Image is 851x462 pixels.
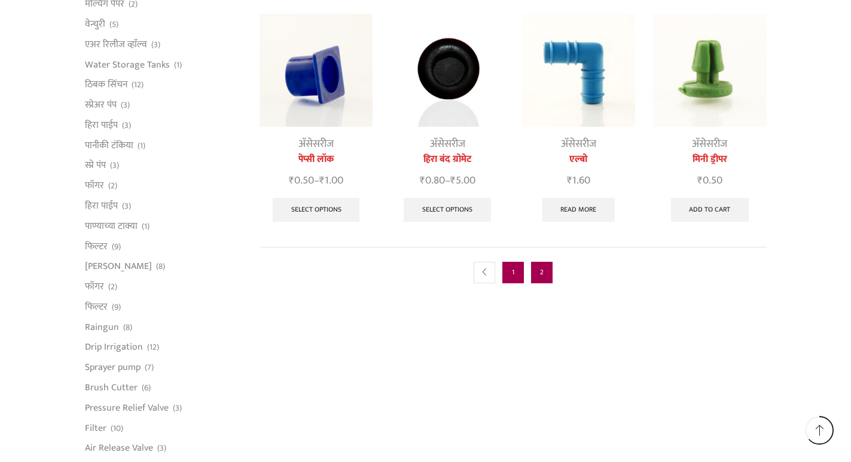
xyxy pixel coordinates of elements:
a: फॉगर [85,277,104,297]
a: हिरा पाईप [85,195,118,216]
a: अ‍ॅसेसरीज [430,135,465,153]
a: Raingun [85,317,119,337]
span: (3) [122,200,131,212]
span: Page 2 [531,262,553,283]
span: (3) [121,99,130,111]
a: Drip Irrigation [85,337,143,357]
a: हिरा बंद ग्रोमेट [391,152,504,167]
a: Select options for “एल्बो” [542,198,615,222]
span: (1) [174,59,182,71]
a: अ‍ॅसेसरीज [692,135,727,153]
span: ₹ [450,172,456,189]
span: (10) [111,423,123,435]
img: एल्बो [522,14,635,127]
bdi: 5.00 [450,172,475,189]
a: फिल्टर [85,236,108,256]
a: फॉगर [85,176,104,196]
span: (6) [142,382,151,394]
span: (3) [157,442,166,454]
span: ₹ [697,172,703,189]
a: पेप्सी लॉक [260,152,373,167]
a: Filter [85,418,106,438]
span: (8) [156,261,165,273]
a: फिल्टर [85,296,108,317]
a: ठिबक सिंचन [85,75,127,95]
span: (2) [108,281,117,293]
span: ₹ [567,172,572,189]
span: – [391,173,504,189]
nav: Product Pagination [260,247,767,298]
bdi: 1.60 [567,172,590,189]
span: (3) [110,160,119,172]
a: अ‍ॅसेसरीज [561,135,596,153]
span: (8) [123,322,132,334]
a: Add to cart: “मिनी ड्रीपर” [671,198,749,222]
span: (9) [112,301,121,313]
a: Sprayer pump [85,357,141,378]
a: [PERSON_NAME] [85,256,152,277]
a: स्प्रे पंप [85,155,106,176]
span: – [260,173,373,189]
span: (1) [138,140,145,152]
img: पेप्सी लॉक [260,14,373,127]
a: Water Storage Tanks [85,54,170,75]
a: Select options for “पेप्सी लॉक” [273,198,360,222]
bdi: 0.80 [420,172,445,189]
a: हिरा पाईप [85,115,118,135]
span: (9) [112,241,121,253]
a: पानीकी टंकिया [85,135,133,155]
img: मिनी ड्रीपर [653,14,766,127]
a: Select options for “हिरा बंद ग्रोमेट” [404,198,491,222]
span: (1) [142,221,150,232]
span: ₹ [420,172,425,189]
a: स्प्रेअर पंप [85,95,117,115]
bdi: 0.50 [289,172,314,189]
a: अ‍ॅसेसरीज [298,135,334,153]
bdi: 1.00 [319,172,343,189]
span: (2) [108,180,117,192]
a: Pressure Relief Valve [85,397,169,418]
a: Brush Cutter [85,378,138,398]
a: एअर रिलीज व्हाॅल्व [85,34,147,54]
span: (5) [109,19,118,30]
a: वेन्चुरी [85,14,105,34]
img: Heera Lateral Closed Grommets [391,14,504,127]
span: (3) [122,120,131,131]
a: Page 1 [502,262,524,283]
span: ₹ [289,172,294,189]
a: पाण्याच्या टाक्या [85,216,138,236]
span: (3) [173,402,182,414]
a: मिनी ड्रीपर [653,152,766,167]
span: (7) [145,362,154,374]
bdi: 0.50 [697,172,722,189]
a: Air Release Valve [85,438,153,458]
span: ₹ [319,172,325,189]
span: (12) [132,79,144,91]
span: (12) [147,341,159,353]
span: (3) [151,39,160,51]
a: एल्बो [522,152,635,167]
